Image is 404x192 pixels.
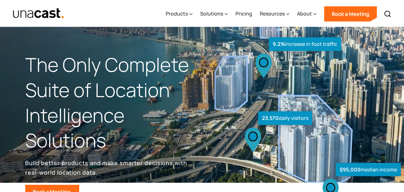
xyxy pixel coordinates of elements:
div: Solutions [200,1,228,27]
strong: 9.2% [273,40,285,47]
strong: $95,000 [340,166,361,173]
div: increase in foot traffic [269,37,341,51]
p: Build better products and make smarter decisions with real-world location data. [25,158,189,177]
a: Book a Meeting [324,6,377,22]
div: Resources [260,10,285,17]
img: Unacast text logo [13,8,64,19]
div: About [297,1,317,27]
a: home [13,8,64,19]
div: Products [166,1,193,27]
h1: The Only Complete Suite of Location Intelligence Solutions [25,52,202,153]
div: Products [166,10,188,17]
div: Resources [260,1,289,27]
strong: 23,570 [262,115,279,121]
div: Solutions [200,10,223,17]
div: About [297,10,312,17]
div: median income [336,163,401,177]
img: Search icon [384,10,391,18]
div: daily visitors [258,111,312,125]
a: Pricing [235,1,252,27]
